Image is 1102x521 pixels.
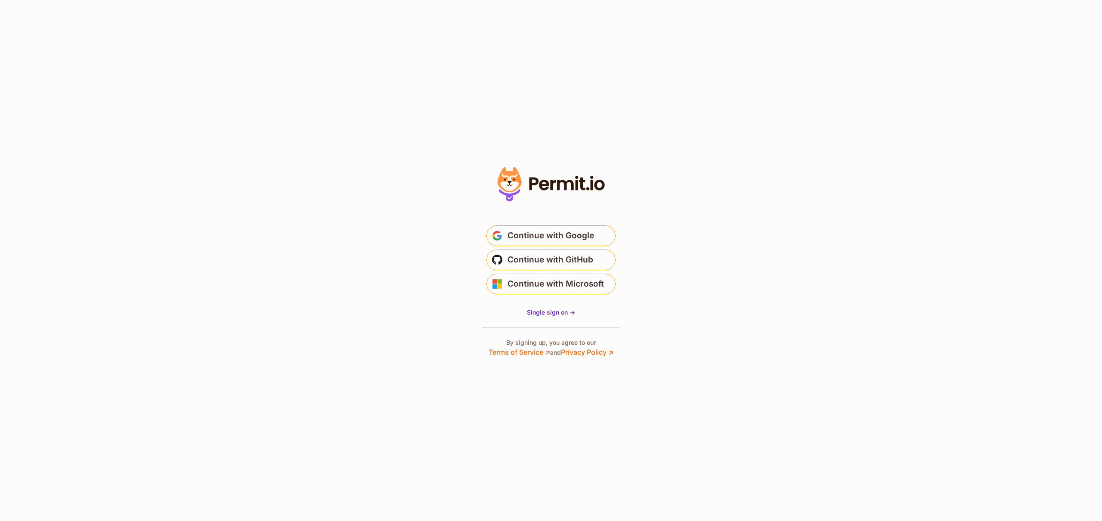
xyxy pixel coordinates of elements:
a: Terms of Service ↗ [489,348,550,356]
span: Continue with GitHub [508,253,593,267]
button: Continue with Google [486,225,616,246]
a: Privacy Policy ↗ [561,348,613,356]
span: Continue with Google [508,229,594,243]
button: Continue with GitHub [486,250,616,270]
span: Continue with Microsoft [508,277,604,291]
a: Single sign on -> [527,308,575,317]
span: Single sign on -> [527,309,575,316]
p: By signing up, you agree to our and [489,338,613,357]
button: Continue with Microsoft [486,274,616,294]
